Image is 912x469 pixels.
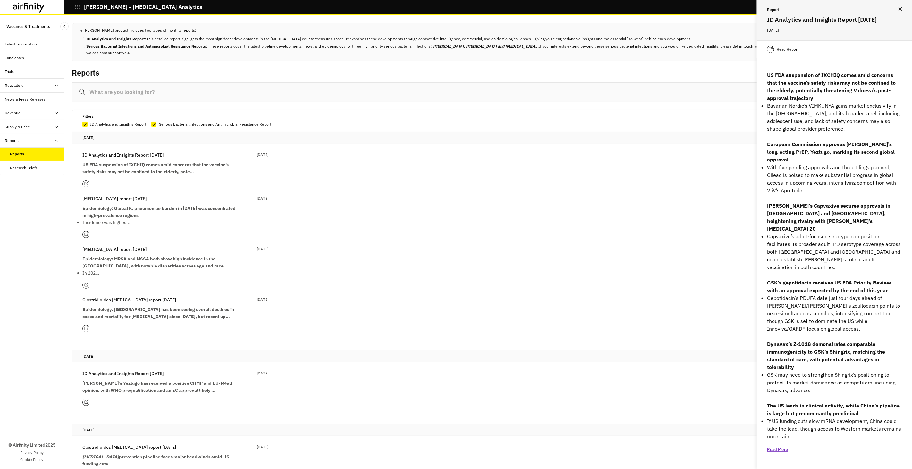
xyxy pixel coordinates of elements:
[72,82,904,102] input: What are you looking for?
[159,121,271,128] p: Serious Bacterial Infections and Antimicrobial Resistance Report
[82,195,147,202] p: [MEDICAL_DATA] report [DATE]
[767,15,902,24] h2: ID Analytics and Insights Report [DATE]
[257,246,269,252] p: [DATE]
[767,447,788,453] p: Read More
[257,370,269,376] p: [DATE]
[82,296,176,303] p: Clostridioides [MEDICAL_DATA] report [DATE]
[82,454,229,467] strong: prevention pipeline faces major headwinds amid US funding cuts
[257,296,269,303] p: [DATE]
[767,102,902,133] p: Bavarian Nordic’s VIMKUNYA gains market exclusivity in the [GEOGRAPHIC_DATA], and its broader lab...
[86,36,900,42] li: This detailed report highlights the most significant developments in the [MEDICAL_DATA] counterme...
[767,27,902,34] p: [DATE]
[5,83,24,88] div: Regulatory
[767,141,895,163] strong: European Commission approves [PERSON_NAME]’s long-acting PrEP, Yeztugo, marking its second global...
[433,44,537,49] b: [MEDICAL_DATA], [MEDICAL_DATA] and [MEDICAL_DATA].
[5,110,21,116] div: Revenue
[5,55,24,61] div: Candidates
[82,307,234,319] strong: Epidemiology: [GEOGRAPHIC_DATA] has been seeing overall declines in cases and mortality for [MEDI...
[257,195,269,202] p: [DATE]
[5,138,19,144] div: Reports
[767,279,891,293] strong: GSK’s gepotidacin receives US FDA Priority Review with an approval expected by the end of this year
[82,380,232,393] strong: [PERSON_NAME]’s Yeztugo has received a positive CHMP and EU-M4all opinion, with WHO prequalificat...
[8,442,55,448] p: © Airfinity Limited 2025
[82,113,94,120] p: Filters
[767,371,902,394] p: GSK may need to strengthen Shingrix’s positioning to protect its market dominance as competitors,...
[10,165,38,171] div: Research Briefs
[257,444,269,450] p: [DATE]
[257,152,269,158] p: [DATE]
[767,233,902,271] p: Capvaxive’s adult-focused serotype composition facilitates its broader adult IPD serotype coverag...
[72,23,904,61] div: The [PERSON_NAME] product includes two types of monthly reports:
[767,72,896,101] strong: US FDA suspension of IXCHIQ comes amid concerns that the vaccine’s safety risks may not be confin...
[82,353,894,359] p: [DATE]
[767,294,902,333] p: Gepotidacin’s PDUFA date just four days ahead of [PERSON_NAME]/[PERSON_NAME]'s zoliflodacin point...
[10,151,24,157] div: Reports
[5,96,46,102] div: News & Press Releases
[82,162,229,175] strong: US FDA suspension of IXCHIQ comes amid concerns that the vaccine’s safety risks may not be confin...
[767,202,891,232] strong: [PERSON_NAME]’s Capvaxive secures approvals in [GEOGRAPHIC_DATA] and [GEOGRAPHIC_DATA], heighteni...
[767,402,900,416] strong: The US leads in clinical activity, while China’s pipeline is large but predominantly preclinical
[82,370,164,377] p: ID Analytics and Insights Report [DATE]
[82,135,894,141] p: [DATE]
[82,454,119,460] em: [MEDICAL_DATA]
[86,37,146,41] b: ID Analytics and Insights Report:
[82,444,176,451] p: Clostridioides [MEDICAL_DATA] report [DATE]
[82,152,164,159] p: ID Analytics and Insights Report [DATE]
[82,219,236,226] p: Incidence was highest…
[84,4,202,10] p: [PERSON_NAME] - [MEDICAL_DATA] Analytics
[82,205,236,218] strong: Epidemiology: Global K. pneumoniae burden in [DATE] was concentrated in high-prevalence regions
[777,46,798,53] p: Read Report
[82,269,236,276] p: In 202…
[86,44,208,49] b: Serious Bacterial Infections and Antimicrobial Resistance Reports:
[74,2,202,12] button: [PERSON_NAME] - [MEDICAL_DATA] Analytics
[767,163,902,194] p: With five pending approvals and three filings planned, Gilead is poised to make substantial progr...
[21,457,44,463] a: Cookie Policy
[86,43,900,55] li: These reports cover the latest pipeline developments, news, and epidemiology for three high prior...
[90,121,146,128] p: ID Analytics and Insights Report
[20,450,44,456] a: Privacy Policy
[82,427,894,433] p: [DATE]
[5,69,14,75] div: Trials
[5,124,30,130] div: Supply & Price
[82,246,147,253] p: [MEDICAL_DATA] report [DATE]
[6,21,50,32] p: Vaccines & Treatments
[60,22,69,30] button: Close Sidebar
[5,41,37,47] div: Latest Information
[767,417,902,440] p: If US funding cuts slow mRNA development, China could take the lead, though access to Western mar...
[72,68,99,78] h2: Reports
[82,256,224,269] strong: Epidemiology: MRSA and MSSA both show high incidence in the [GEOGRAPHIC_DATA], with notable dispa...
[767,341,885,370] strong: Dynavax’s Z-1018 demonstrates comparable immunogenicity to GSK’s Shingrix, matching the standard ...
